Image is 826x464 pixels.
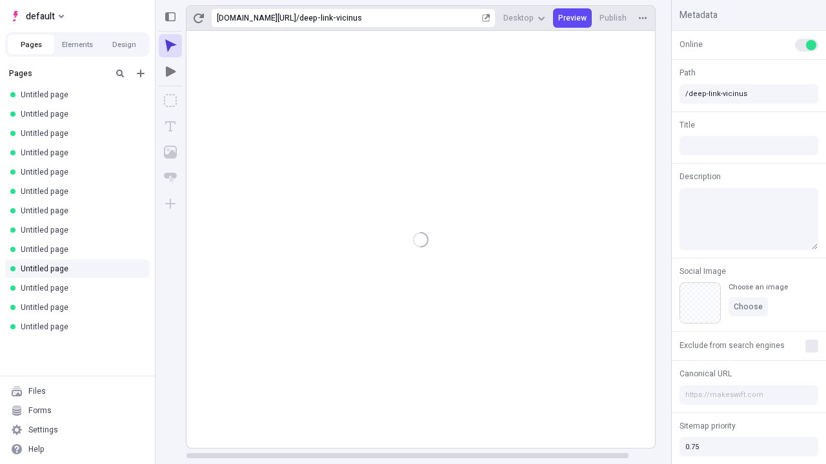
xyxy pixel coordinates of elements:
span: Description [680,171,721,182]
span: Publish [599,13,627,23]
button: Add new [133,66,148,81]
button: Elements [54,35,101,54]
button: Preview [553,8,592,28]
div: Choose an image [729,282,788,292]
div: Untitled page [21,264,139,274]
div: Untitled page [21,302,139,313]
div: Settings [28,425,58,435]
button: Button [159,166,182,189]
div: Untitled page [21,109,139,119]
span: Sitemap priority [680,420,736,432]
div: Untitled page [21,322,139,332]
input: https://makeswift.com [680,385,818,405]
div: Files [28,386,46,396]
span: Online [680,39,703,50]
div: Untitled page [21,225,139,235]
div: Forms [28,405,52,416]
button: Box [159,89,182,112]
button: Design [101,35,147,54]
button: Image [159,140,182,164]
span: default [26,8,55,24]
div: Untitled page [21,244,139,255]
div: / [296,13,299,23]
button: Text [159,115,182,138]
span: Exclude from search engines [680,340,785,351]
span: Desktop [503,13,534,23]
div: Help [28,444,45,454]
div: Untitled page [21,186,139,197]
div: Untitled page [21,148,139,158]
div: deep-link-vicinus [299,13,479,23]
div: Untitled page [21,128,139,139]
div: [URL][DOMAIN_NAME] [217,13,296,23]
button: Pages [8,35,54,54]
span: Title [680,119,695,131]
span: Preview [558,13,587,23]
button: Select site [5,6,69,26]
div: Untitled page [21,90,139,100]
button: Desktop [498,8,550,28]
div: Untitled page [21,206,139,216]
span: Choose [734,302,763,312]
div: Pages [9,68,107,79]
span: Path [680,67,696,79]
span: Social Image [680,266,726,277]
button: Choose [729,297,768,316]
div: Untitled page [21,283,139,293]
div: Untitled page [21,167,139,177]
button: Publish [594,8,632,28]
span: Canonical URL [680,368,732,380]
